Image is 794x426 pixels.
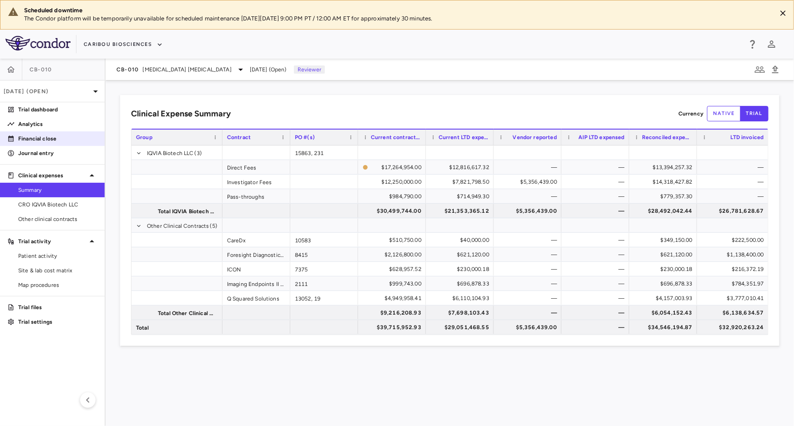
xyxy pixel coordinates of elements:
div: — [502,291,557,306]
span: Contract [227,134,251,140]
span: Vendor reported [513,134,557,140]
div: $3,777,010.41 [705,291,764,306]
span: The contract record and uploaded budget values do not match. Please review the contract record an... [363,160,421,174]
p: Trial files [18,303,97,311]
div: $5,356,439.00 [502,204,557,218]
span: CRO IQVIA Biotech LLC [18,200,97,209]
div: — [502,233,557,247]
div: — [570,204,625,218]
div: $28,492,042.44 [637,204,693,218]
div: $696,878.33 [637,276,693,291]
span: Current contract value [371,134,421,140]
div: — [502,306,557,320]
span: Total Other Clinical Contracts [158,306,217,321]
div: — [502,247,557,262]
div: — [502,262,557,276]
div: ICON [223,262,290,276]
div: $5,356,439.00 [502,320,557,335]
div: — [705,160,764,175]
div: $349,150.00 [637,233,693,247]
div: $230,000.18 [434,262,489,276]
div: $4,949,958.41 [366,291,421,306]
div: — [570,247,625,262]
span: Total [136,321,149,335]
div: $39,715,952.93 [366,320,421,335]
button: Close [776,6,790,20]
div: — [502,189,557,204]
span: PO #(s) [295,134,315,140]
div: $4,157,003.93 [637,291,693,306]
div: 10583 [290,233,358,247]
div: $714,949.30 [434,189,489,204]
div: Direct Fees [223,160,290,174]
div: Pass-throughs [223,189,290,203]
div: $621,120.00 [434,247,489,262]
div: $26,781,628.67 [705,204,764,218]
div: $32,920,263.24 [705,320,764,335]
div: $21,353,365.12 [434,204,489,218]
p: Trial activity [18,237,86,246]
div: — [570,306,625,320]
span: Summary [18,186,97,194]
div: 15863, 231 [290,145,358,160]
span: Current LTD expensed [439,134,489,140]
div: — [570,189,625,204]
button: native [707,106,741,121]
span: CB-010 [116,66,139,73]
div: $6,110,104.93 [434,291,489,306]
div: $628,957.52 [366,262,421,276]
span: (3) [195,146,202,160]
span: [MEDICAL_DATA] [MEDICAL_DATA] [143,65,232,74]
div: — [705,189,764,204]
div: $34,546,194.87 [637,320,693,335]
div: $29,051,468.55 [434,320,489,335]
p: Trial settings [18,318,97,326]
div: $621,120.00 [637,247,693,262]
div: $999,743.00 [366,276,421,291]
div: $984,790.00 [366,189,421,204]
div: $6,054,152.43 [637,306,693,320]
div: 8415 [290,247,358,261]
span: Total IQVIA Biotech LLC [158,204,217,219]
div: $779,357.30 [637,189,693,204]
p: Reviewer [294,65,325,74]
p: Clinical expenses [18,171,86,180]
div: $30,499,744.00 [366,204,421,218]
div: $14,318,427.82 [637,175,693,189]
span: CB-010 [30,66,52,73]
div: Q Squared Solutions [223,291,290,305]
p: Currency [678,110,703,118]
div: — [705,175,764,189]
p: The Condor platform will be temporarily unavailable for scheduled maintenance [DATE][DATE] 9:00 P... [24,15,769,23]
div: $12,250,000.00 [366,175,421,189]
span: IQVIA Biotech LLC [147,146,194,160]
div: Imaging Endpoints II LLC [223,276,290,291]
div: $784,351.97 [705,276,764,291]
span: LTD invoiced [731,134,764,140]
span: Group [136,134,152,140]
span: Patient activity [18,252,97,260]
div: — [570,233,625,247]
p: [DATE] (Open) [4,87,90,95]
div: $5,356,439.00 [502,175,557,189]
div: 2111 [290,276,358,291]
div: — [570,262,625,276]
div: $1,138,400.00 [705,247,764,262]
div: $7,821,798.50 [434,175,489,189]
span: Other Clinical Contracts [147,219,209,233]
div: $9,216,208.93 [366,306,421,320]
h6: Clinical Expense Summary [131,108,231,120]
div: $6,138,634.57 [705,306,764,320]
div: — [570,291,625,306]
span: Reconciled expense [642,134,693,140]
img: logo-full-SnFGN8VE.png [5,36,71,50]
p: Trial dashboard [18,105,97,114]
button: trial [740,106,769,121]
span: AIP LTD expensed [579,134,625,140]
div: — [570,160,625,175]
p: Financial close [18,135,97,143]
div: $222,500.00 [705,233,764,247]
span: Site & lab cost matrix [18,266,97,275]
span: Other clinical contracts [18,215,97,223]
div: $696,878.33 [434,276,489,291]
